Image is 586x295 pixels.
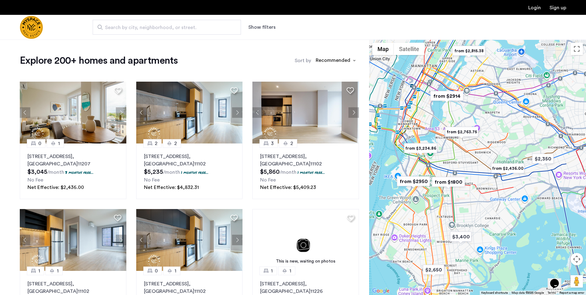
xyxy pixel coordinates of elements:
[27,177,43,182] span: No Fee
[174,140,177,147] span: 2
[20,16,43,39] img: logo
[144,185,199,190] span: Net Effective: $4,832.31
[116,235,126,245] button: Next apartment
[252,82,359,143] img: 1997_638519968069068022.png
[260,177,276,182] span: No Fee
[116,107,126,118] button: Next apartment
[450,44,488,58] div: from $2,815.38
[260,185,316,190] span: Net Effective: $5,409.23
[65,170,94,175] p: 3 months free...
[271,267,273,275] span: 1
[20,209,126,271] img: 1997_638519966982966758.png
[260,153,351,168] p: [STREET_ADDRESS] 11102
[163,170,180,175] sub: /month
[57,267,59,275] span: 1
[20,107,30,118] button: Previous apartment
[136,235,147,245] button: Previous apartment
[232,235,242,245] button: Next apartment
[420,263,447,277] div: $2,650
[313,55,359,66] ng-select: sort-apartment
[528,5,541,10] a: Login
[27,280,119,295] p: [STREET_ADDRESS] 11102
[144,153,235,168] p: [STREET_ADDRESS] 11102
[136,107,147,118] button: Previous apartment
[315,57,350,66] div: Recommended
[255,258,356,265] div: This is new, waiting on photos
[136,82,243,143] img: 1997_638519968035243270.png
[20,235,30,245] button: Previous apartment
[38,267,40,275] span: 1
[402,141,440,155] div: from $3,234.86
[448,230,474,244] div: $3,400
[20,143,126,199] a: 01[STREET_ADDRESS], [GEOGRAPHIC_DATA]112073 months free...No FeeNet Effective: $2,436.00
[280,170,297,175] sub: /month
[571,253,583,265] button: Map camera controls
[47,170,64,175] sub: /month
[559,291,584,295] a: Report a map error
[394,174,432,188] div: from $2950
[512,291,544,294] span: Map data ©2025 Google
[290,140,293,147] span: 2
[136,209,243,271] img: 1997_638519968035243270.png
[295,57,311,64] label: Sort by
[27,185,84,190] span: Net Effective: $2,436.00
[571,43,583,55] button: Toggle fullscreen view
[175,267,176,275] span: 1
[348,107,359,118] button: Next apartment
[38,140,41,147] span: 0
[260,169,280,175] span: $5,860
[93,20,241,35] input: Apartment Search
[530,152,556,166] div: $2,350
[144,177,160,182] span: No Fee
[20,54,178,67] h1: Explore 200+ homes and apartments
[155,140,158,147] span: 2
[20,16,43,39] a: Cazamio Logo
[481,291,508,295] button: Keyboard shortcuts
[144,280,235,295] p: [STREET_ADDRESS] 11102
[372,43,394,55] button: Show street map
[252,209,359,271] a: This is new, waiting on photos
[443,125,481,139] div: from $2,763.75
[371,287,391,295] img: Google
[27,153,119,168] p: [STREET_ADDRESS] 11207
[252,143,359,199] a: 32[STREET_ADDRESS], [GEOGRAPHIC_DATA]111021 months free...No FeeNet Effective: $5,409.23
[252,209,359,271] img: 3.gif
[232,107,242,118] button: Next apartment
[181,170,209,175] p: 1 months free...
[252,107,263,118] button: Previous apartment
[548,291,556,295] a: Terms (opens in new tab)
[27,169,47,175] span: $3,045
[489,161,527,175] div: from $2,436.00
[297,170,325,175] p: 1 months free...
[428,89,466,103] div: from $2914
[394,43,424,55] button: Show satellite imagery
[371,287,391,295] a: Open this area in Google Maps (opens a new window)
[20,82,126,143] img: 1997_638519001096654587.png
[136,143,243,199] a: 22[STREET_ADDRESS], [GEOGRAPHIC_DATA]111021 months free...No FeeNet Effective: $4,832.31
[155,267,158,275] span: 0
[429,175,467,189] div: from $1800
[571,275,583,288] button: Drag Pegman onto the map to open Street View
[248,24,276,31] button: Show or hide filters
[58,140,60,147] span: 1
[271,140,274,147] span: 3
[144,169,163,175] span: $5,235
[550,5,566,10] a: Registration
[105,24,224,31] span: Search by city, neighborhood, or street.
[289,267,291,275] span: 1
[260,280,351,295] p: [STREET_ADDRESS] 11226
[548,270,567,289] iframe: chat widget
